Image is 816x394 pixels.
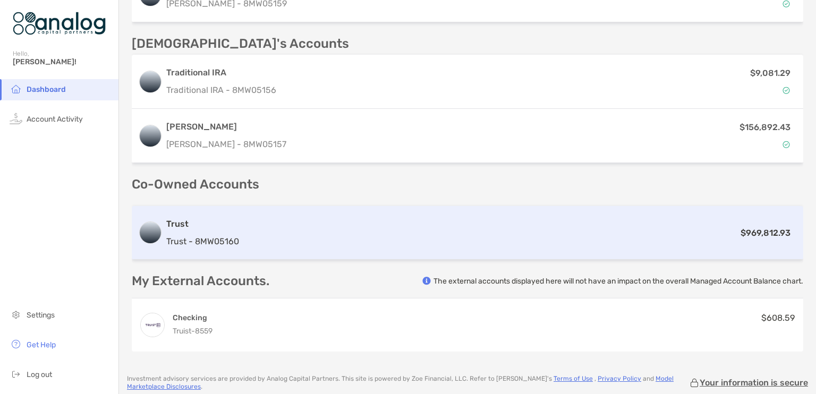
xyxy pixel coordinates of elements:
p: [PERSON_NAME] - 8MW05157 [166,138,286,151]
p: Trust - 8MW05160 [166,235,239,248]
span: $608.59 [761,313,795,323]
img: Zoe Logo [13,4,106,42]
img: logout icon [10,367,22,380]
img: Account Status icon [783,141,790,148]
span: Get Help [27,340,56,349]
p: $969,812.93 [741,226,790,239]
a: Terms of Use [554,375,593,382]
span: Settings [27,311,55,320]
span: 8559 [195,327,212,336]
span: Log out [27,370,52,379]
p: Traditional IRA - 8MW05156 [166,83,276,97]
p: $156,892.43 [739,121,790,134]
span: Dashboard [27,85,66,94]
span: Account Activity [27,115,83,124]
p: My External Accounts. [132,275,269,288]
p: Co-Owned Accounts [132,178,803,191]
p: [DEMOGRAPHIC_DATA]'s Accounts [132,37,349,50]
img: logo account [140,222,161,243]
span: Truist - [173,327,195,336]
h3: [PERSON_NAME] [166,121,286,133]
p: Investment advisory services are provided by Analog Capital Partners . This site is powered by Zo... [127,375,689,391]
h3: Trust [166,218,239,230]
img: James & Christi 8559 [141,313,164,337]
p: Your information is secure [700,378,808,388]
img: logo account [140,125,161,147]
img: logo account [140,71,161,92]
img: get-help icon [10,338,22,350]
img: settings icon [10,308,22,321]
a: Privacy Policy [598,375,641,382]
h3: Traditional IRA [166,66,276,79]
img: info [422,277,431,285]
h4: Checking [173,313,212,323]
a: Model Marketplace Disclosures [127,375,674,390]
img: household icon [10,82,22,95]
img: Account Status icon [783,87,790,94]
img: activity icon [10,112,22,125]
p: $9,081.29 [750,66,790,80]
p: The external accounts displayed here will not have an impact on the overall Managed Account Balan... [433,276,803,286]
span: [PERSON_NAME]! [13,57,112,66]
